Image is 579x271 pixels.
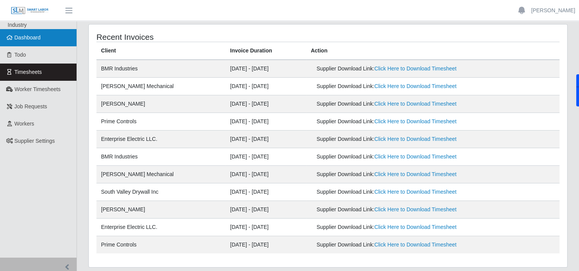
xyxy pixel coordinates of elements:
span: Job Requests [15,103,47,109]
td: [DATE] - [DATE] [225,219,306,236]
a: Click Here to Download Timesheet [374,189,457,195]
a: Click Here to Download Timesheet [374,153,457,160]
span: Dashboard [15,34,41,41]
span: Timesheets [15,69,42,75]
td: [DATE] - [DATE] [225,183,306,201]
a: Click Here to Download Timesheet [374,171,457,177]
td: [DATE] - [DATE] [225,201,306,219]
td: Prime Controls [96,113,225,131]
td: BMR Industries [96,60,225,78]
a: Click Here to Download Timesheet [374,136,457,142]
div: Supplier Download Link: [316,188,468,196]
a: [PERSON_NAME] [531,7,575,15]
td: [DATE] - [DATE] [225,78,306,95]
td: [DATE] - [DATE] [225,236,306,254]
td: [DATE] - [DATE] [225,131,306,148]
a: Click Here to Download Timesheet [374,65,457,72]
a: Click Here to Download Timesheet [374,224,457,230]
td: [DATE] - [DATE] [225,60,306,78]
a: Click Here to Download Timesheet [374,118,457,124]
div: Supplier Download Link: [316,118,468,126]
th: Invoice Duration [225,42,306,60]
td: BMR Industries [96,148,225,166]
span: Supplier Settings [15,138,55,144]
span: Workers [15,121,34,127]
td: [PERSON_NAME] [96,95,225,113]
span: Todo [15,52,26,58]
a: Click Here to Download Timesheet [374,83,457,89]
td: Enterprise Electric LLC. [96,219,225,236]
td: [PERSON_NAME] Mechanical [96,166,225,183]
td: [DATE] - [DATE] [225,113,306,131]
div: Supplier Download Link: [316,241,468,249]
td: [DATE] - [DATE] [225,148,306,166]
span: Industry [8,22,27,28]
div: Supplier Download Link: [316,153,468,161]
a: Click Here to Download Timesheet [374,242,457,248]
span: Worker Timesheets [15,86,60,92]
div: Supplier Download Link: [316,170,468,178]
th: Action [306,42,559,60]
td: [PERSON_NAME] [96,201,225,219]
td: [DATE] - [DATE] [225,95,306,113]
div: Supplier Download Link: [316,82,468,90]
div: Supplier Download Link: [316,223,468,231]
td: South Valley Drywall Inc [96,183,225,201]
div: Supplier Download Link: [316,135,468,143]
div: Supplier Download Link: [316,100,468,108]
a: Click Here to Download Timesheet [374,206,457,212]
th: Client [96,42,225,60]
td: [PERSON_NAME] Mechanical [96,78,225,95]
a: Click Here to Download Timesheet [374,101,457,107]
h4: Recent Invoices [96,32,283,42]
td: [DATE] - [DATE] [225,166,306,183]
img: SLM Logo [11,7,49,15]
td: Prime Controls [96,236,225,254]
div: Supplier Download Link: [316,206,468,214]
td: Enterprise Electric LLC. [96,131,225,148]
div: Supplier Download Link: [316,65,468,73]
